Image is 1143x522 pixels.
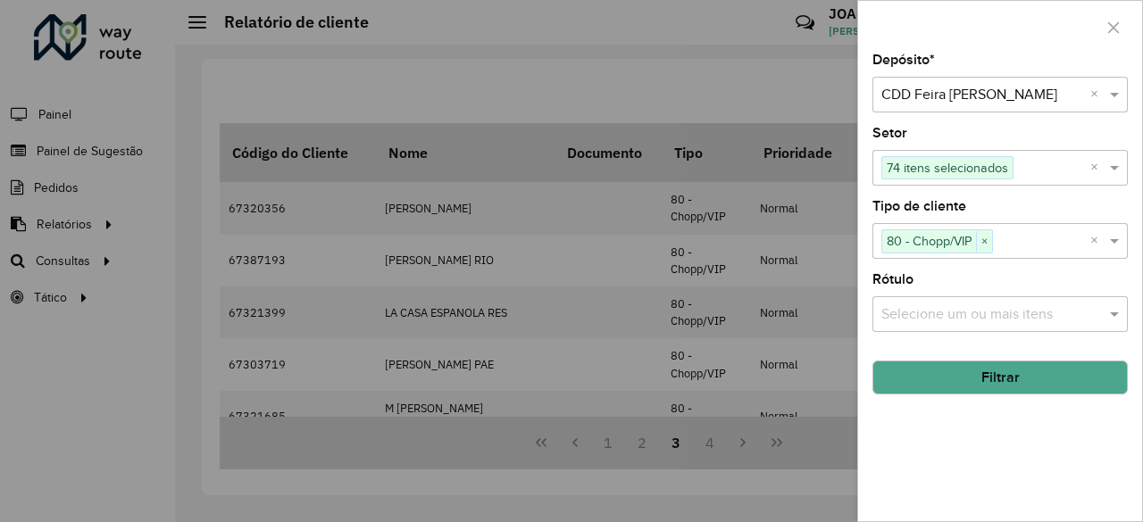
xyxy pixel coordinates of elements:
[872,122,907,144] label: Setor
[872,269,914,290] label: Rótulo
[1090,157,1105,178] span: Clear all
[872,195,966,217] label: Tipo de cliente
[882,157,1013,178] span: 74 itens selecionados
[882,230,976,252] span: 80 - Chopp/VIP
[872,360,1128,394] button: Filtrar
[872,49,935,70] label: Depósito
[1090,230,1105,252] span: Clear all
[1090,84,1105,105] span: Clear all
[976,231,992,253] span: ×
